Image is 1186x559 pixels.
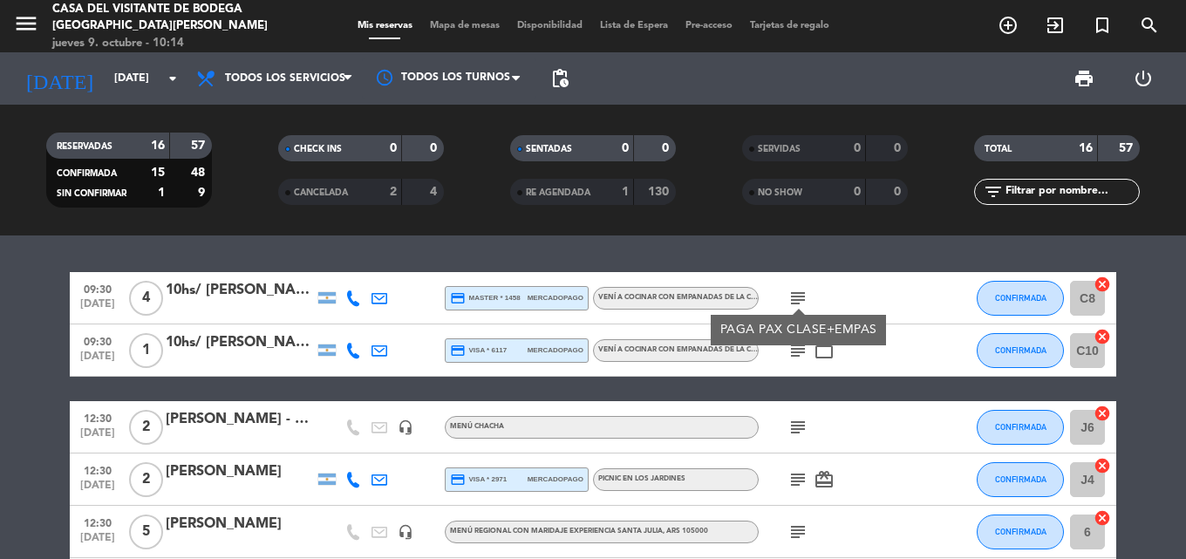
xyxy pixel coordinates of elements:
button: CONFIRMADA [977,333,1064,368]
span: Mapa de mesas [421,21,508,31]
i: work_outline [814,340,835,361]
div: [PERSON_NAME] [166,513,314,535]
span: Mis reservas [349,21,421,31]
i: card_giftcard [814,469,835,490]
i: credit_card [450,290,466,306]
button: menu [13,10,39,43]
strong: 4 [430,186,440,198]
strong: 9 [198,187,208,199]
span: NO SHOW [758,188,802,197]
span: CONFIRMADA [995,474,1046,484]
i: subject [787,522,808,542]
span: CONFIRMADA [995,422,1046,432]
span: visa * 2971 [450,472,507,487]
i: search [1139,15,1160,36]
span: 2 [129,410,163,445]
span: CONFIRMADA [995,527,1046,536]
span: CONFIRMADA [995,293,1046,303]
strong: 0 [894,142,904,154]
div: [PERSON_NAME] - Biosophy [166,408,314,431]
span: [DATE] [76,480,119,500]
span: SIN CONFIRMAR [57,189,126,198]
i: subject [787,417,808,438]
span: 4 [129,281,163,316]
i: [DATE] [13,59,106,98]
strong: 1 [622,186,629,198]
i: credit_card [450,472,466,487]
span: CONFIRMADA [995,345,1046,355]
span: CANCELADA [294,188,348,197]
span: [DATE] [76,351,119,371]
i: subject [787,340,808,361]
span: 09:30 [76,278,119,298]
strong: 0 [894,186,904,198]
span: [DATE] [76,532,119,552]
button: CONFIRMADA [977,410,1064,445]
strong: 0 [854,186,861,198]
span: pending_actions [549,68,570,89]
i: credit_card [450,343,466,358]
span: 09:30 [76,331,119,351]
span: CHECK INS [294,145,342,153]
strong: 57 [1119,142,1136,154]
span: 12:30 [76,512,119,532]
span: 12:30 [76,460,119,480]
span: mercadopago [528,474,583,485]
strong: 15 [151,167,165,179]
span: print [1074,68,1094,89]
strong: 130 [648,186,672,198]
span: [DATE] [76,427,119,447]
span: RESERVADAS [57,142,112,151]
i: subject [787,469,808,490]
strong: 0 [390,142,397,154]
span: , ARS 105000 [663,528,708,535]
span: Vení a cocinar con empanadas de La Chacha [598,294,776,301]
strong: 2 [390,186,397,198]
i: power_settings_new [1133,68,1154,89]
strong: 57 [191,140,208,152]
i: add_circle_outline [998,15,1019,36]
strong: 0 [662,142,672,154]
strong: 48 [191,167,208,179]
div: 10hs/ [PERSON_NAME] [166,279,314,302]
strong: 16 [1079,142,1093,154]
span: Tarjetas de regalo [741,21,838,31]
span: Picnic en los Jardines [598,475,685,482]
span: Disponibilidad [508,21,591,31]
strong: 0 [430,142,440,154]
span: TOTAL [985,145,1012,153]
i: cancel [1094,276,1111,293]
i: arrow_drop_down [162,68,183,89]
i: subject [787,288,808,309]
span: Pre-acceso [677,21,741,31]
span: [DATE] [76,298,119,318]
i: turned_in_not [1092,15,1113,36]
i: headset_mic [398,524,413,540]
button: CONFIRMADA [977,515,1064,549]
span: CONFIRMADA [57,169,117,178]
div: Casa del Visitante de Bodega [GEOGRAPHIC_DATA][PERSON_NAME] [52,1,283,35]
strong: 1 [158,187,165,199]
span: SENTADAS [526,145,572,153]
i: filter_list [983,181,1004,202]
i: exit_to_app [1045,15,1066,36]
span: visa * 6117 [450,343,507,358]
span: SERVIDAS [758,145,801,153]
span: 2 [129,462,163,497]
i: cancel [1094,328,1111,345]
span: 12:30 [76,407,119,427]
span: master * 1458 [450,290,521,306]
input: Filtrar por nombre... [1004,182,1139,201]
span: 5 [129,515,163,549]
div: 10hs/ [PERSON_NAME] [166,331,314,354]
button: CONFIRMADA [977,462,1064,497]
i: headset_mic [398,419,413,435]
span: Lista de Espera [591,21,677,31]
div: [PERSON_NAME] [166,460,314,483]
span: mercadopago [528,292,583,303]
div: LOG OUT [1114,52,1173,105]
div: jueves 9. octubre - 10:14 [52,35,283,52]
span: 1 [129,333,163,368]
span: Menú CHACHA [450,423,504,430]
span: RE AGENDADA [526,188,590,197]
